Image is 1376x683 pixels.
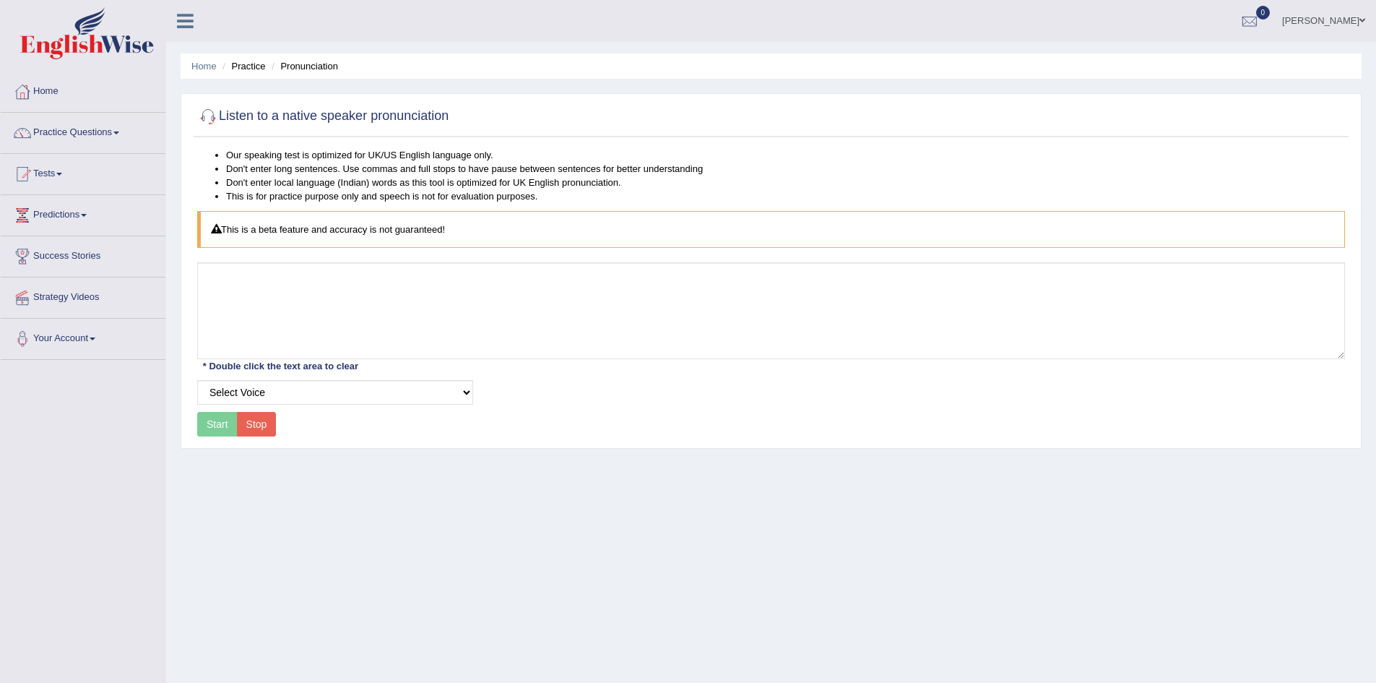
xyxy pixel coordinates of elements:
[1,72,165,108] a: Home
[197,211,1345,248] div: This is a beta feature and accuracy is not guaranteed!
[197,106,449,127] h2: Listen to a native speaker pronunciation
[1256,6,1271,20] span: 0
[226,148,1345,162] li: Our speaking test is optimized for UK/US English language only.
[219,59,265,73] li: Practice
[1,319,165,355] a: Your Account
[226,162,1345,176] li: Don't enter long sentences. Use commas and full stops to have pause between sentences for better ...
[237,412,277,437] button: Stop
[1,154,165,190] a: Tests
[1,195,165,231] a: Predictions
[197,358,364,374] div: * Double click the text area to clear
[1,113,165,149] a: Practice Questions
[191,61,217,72] a: Home
[1,278,165,314] a: Strategy Videos
[268,59,338,73] li: Pronunciation
[226,189,1345,203] li: This is for practice purpose only and speech is not for evaluation purposes.
[226,176,1345,189] li: Don't enter local language (Indian) words as this tool is optimized for UK English pronunciation.
[1,236,165,272] a: Success Stories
